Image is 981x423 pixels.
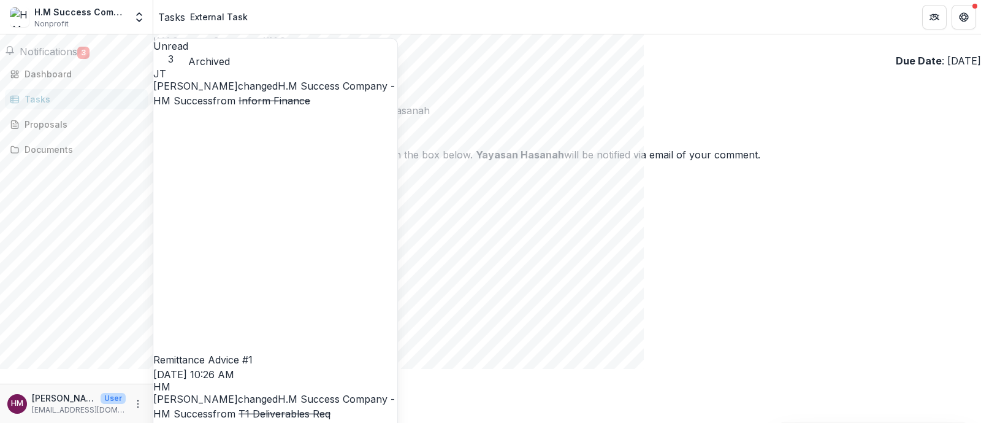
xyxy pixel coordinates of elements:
[20,45,77,58] span: Notifications
[25,93,138,106] div: Tasks
[153,367,981,376] div: Hamidah Binti Mokhtar
[11,400,23,408] div: Hamidah Binti Mokhtar
[190,10,248,23] div: External Task
[5,89,148,109] a: Tasks
[5,114,148,134] a: Proposals
[922,5,947,29] button: Partners
[952,5,976,29] button: Get Help
[5,44,90,59] button: Notifications3
[476,149,564,161] strong: Yayasan Hasanah
[158,10,185,25] a: Tasks
[153,376,981,391] p: Hamidah B
[153,177,981,187] div: Hamidah Binti Mokhtar
[153,80,238,92] span: [PERSON_NAME]
[32,405,126,416] p: [EMAIL_ADDRESS][DOMAIN_NAME]
[153,393,395,420] a: H.M Success Company - HM Success
[25,143,138,156] div: Documents
[153,147,981,162] div: Send comments or questions to in the box below. will be notified via email of your comment.
[131,397,145,411] button: More
[153,118,981,133] p: [DATE] 8:55 AM
[153,276,981,290] p: [DATE] 12:39 AM • a few seconds ago
[10,7,29,27] img: H.M Success Company
[153,34,981,47] p: H.M Success Company - HM Success
[5,64,148,84] a: Dashboard
[34,6,126,18] div: H.M Success Company
[25,118,138,131] div: Proposals
[153,103,981,118] p: : [PERSON_NAME] AT from Yayasan Hasanah
[77,47,90,59] span: 3
[239,95,310,107] s: Inform Finance
[32,392,96,405] p: [PERSON_NAME]
[131,5,148,29] button: Open entity switcher
[153,39,188,65] button: Unread
[153,393,238,405] span: [PERSON_NAME]
[153,80,395,107] a: H.M Success Company - HM Success
[153,53,188,65] span: 3
[896,55,942,67] strong: Due Date
[153,201,981,213] span: External
[153,79,397,367] p: changed from
[153,69,397,79] div: Josselyn Tan
[896,53,981,68] p: : [DATE]
[153,187,981,201] p: [PERSON_NAME]
[25,68,138,80] div: Dashboard
[153,354,253,366] span: Remittance Advice #1
[5,139,148,160] a: Documents
[188,54,230,69] button: Archived
[101,393,126,404] p: User
[239,408,330,420] s: T1 Deliverables Req
[158,8,253,26] nav: breadcrumb
[153,382,397,392] div: Hamidah Binti Mokhtar
[34,18,69,29] span: Nonprofit
[153,213,981,225] span: Grantee
[153,367,397,382] p: [DATE] 10:26 AM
